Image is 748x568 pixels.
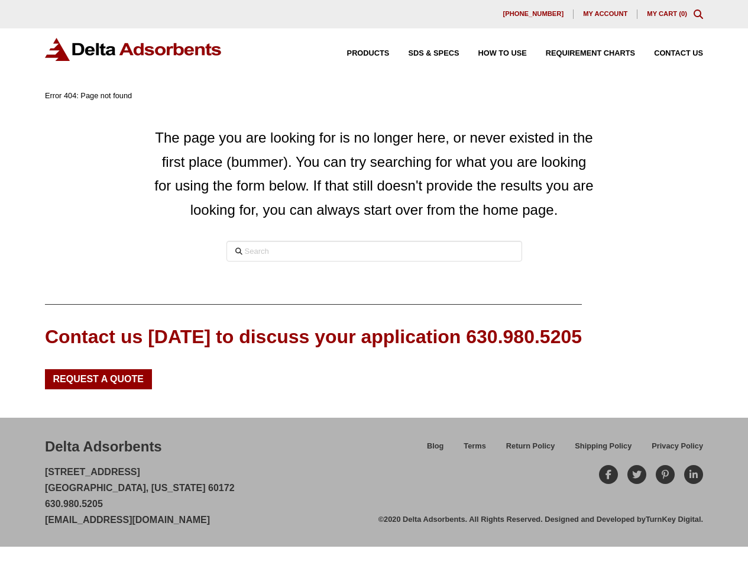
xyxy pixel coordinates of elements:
span: Products [347,50,390,57]
span: Request a Quote [53,375,144,384]
a: Request a Quote [45,369,152,389]
span: 0 [681,10,685,17]
a: My account [574,9,637,19]
a: Return Policy [496,440,565,460]
a: TurnKey Digital [646,515,701,524]
div: Delta Adsorbents [45,437,162,457]
span: Return Policy [506,443,555,450]
a: How to Use [459,50,526,57]
a: Privacy Policy [642,440,703,460]
a: Requirement Charts [527,50,635,57]
div: Toggle Modal Content [694,9,703,19]
p: The page you are looking for is no longer here, or never existed in the first place (bummer). You... [153,126,596,222]
a: Shipping Policy [565,440,642,460]
a: SDS & SPECS [389,50,459,57]
a: My Cart (0) [647,10,687,17]
p: [STREET_ADDRESS] [GEOGRAPHIC_DATA], [US_STATE] 60172 630.980.5205 [45,464,235,528]
span: Blog [427,443,443,450]
span: Requirement Charts [546,50,635,57]
a: Contact Us [635,50,703,57]
a: [PHONE_NUMBER] [494,9,574,19]
span: How to Use [478,50,526,57]
div: Contact us [DATE] to discuss your application 630.980.5205 [45,324,582,350]
a: [EMAIL_ADDRESS][DOMAIN_NAME] [45,515,210,525]
span: Error 404: Page not found [45,91,132,100]
span: Shipping Policy [575,443,632,450]
span: My account [583,11,627,17]
span: [PHONE_NUMBER] [503,11,564,17]
div: ©2020 Delta Adsorbents. All Rights Reserved. Designed and Developed by . [378,514,703,525]
a: Products [328,50,390,57]
img: Delta Adsorbents [45,38,222,61]
a: Blog [417,440,454,460]
span: Contact Us [654,50,703,57]
a: Terms [454,440,496,460]
input: Search [226,241,522,261]
span: Privacy Policy [652,443,703,450]
span: SDS & SPECS [408,50,459,57]
span: Terms [464,443,485,450]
